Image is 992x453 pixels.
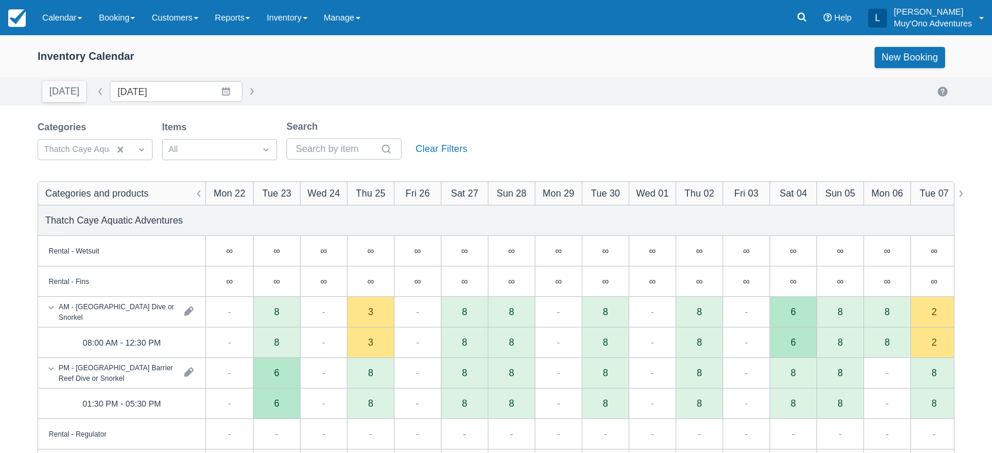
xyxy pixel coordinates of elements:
div: Wed 24 [308,186,340,200]
div: ∞ [414,246,421,255]
div: ∞ [535,266,582,297]
div: L [868,9,887,28]
div: - [322,335,325,349]
div: - [651,335,654,349]
div: Mon 22 [214,186,245,200]
div: 8 [816,327,863,358]
div: - [275,427,278,441]
div: 8 [932,398,937,408]
div: ∞ [226,246,232,255]
div: ∞ [884,276,890,286]
div: ∞ [723,266,770,297]
div: ∞ [253,266,300,297]
div: 8 [253,327,300,358]
div: ∞ [582,266,629,297]
div: 8 [863,327,910,358]
div: 3 [347,327,394,358]
div: - [228,366,231,380]
div: Tue 23 [262,186,292,200]
div: - [792,427,795,441]
div: Sun 28 [497,186,527,200]
div: 6 [253,388,300,419]
div: 8 [582,388,629,419]
a: New Booking [875,47,945,68]
div: ∞ [367,246,374,255]
div: Thatch Caye Aquatic Adventures [45,213,183,227]
div: - [557,335,560,349]
div: Categories and products [45,186,149,200]
div: ∞ [394,236,441,266]
div: ∞ [743,276,750,286]
span: Help [834,13,852,22]
div: Rental - Regulator [49,428,106,439]
div: 8 [462,337,467,347]
div: 6 [770,327,816,358]
div: PM - [GEOGRAPHIC_DATA] Barrier Reef Dive or Snorkel [59,362,175,383]
div: 8 [462,398,467,408]
div: ∞ [723,236,770,266]
div: 8 [838,368,843,377]
div: ∞ [274,276,280,286]
div: Sat 04 [780,186,807,200]
div: ∞ [461,246,468,255]
div: ∞ [629,266,676,297]
div: AM - [GEOGRAPHIC_DATA] Dive or Snorkel [59,301,175,322]
div: ∞ [347,236,394,266]
div: Inventory Calendar [38,50,134,63]
div: - [886,396,889,410]
div: - [745,305,748,319]
div: 8 [603,307,608,316]
div: ∞ [837,246,843,255]
div: 8 [791,368,796,377]
div: ∞ [535,236,582,266]
button: [DATE] [42,81,86,102]
div: ∞ [816,236,863,266]
div: ∞ [863,266,910,297]
div: ∞ [461,276,468,286]
div: 8 [462,307,467,316]
div: ∞ [931,246,937,255]
span: Dropdown icon [260,144,272,155]
div: 8 [509,337,514,347]
div: 8 [885,307,890,316]
label: Items [162,120,191,134]
div: 8 [509,368,514,377]
div: ∞ [816,266,863,297]
div: ∞ [582,236,629,266]
div: Mon 06 [872,186,903,200]
div: - [557,427,560,441]
input: Date [110,81,242,102]
div: ∞ [274,246,280,255]
div: - [416,396,419,410]
div: - [745,396,748,410]
div: 8 [932,368,937,377]
div: - [322,305,325,319]
img: checkfront-main-nav-mini-logo.png [8,9,26,27]
div: - [228,427,231,441]
div: Thu 25 [356,186,385,200]
div: - [416,366,419,380]
div: ∞ [253,236,300,266]
div: 3 [368,337,373,347]
div: 8 [676,327,723,358]
div: - [416,335,419,349]
div: 6 [791,337,796,347]
div: - [228,396,231,410]
div: 8 [791,398,796,408]
span: Dropdown icon [136,144,147,155]
div: 8 [816,388,863,419]
div: - [745,427,748,441]
i: Help [824,13,832,22]
button: Clear Filters [411,138,472,160]
div: ∞ [441,236,488,266]
div: ∞ [508,276,515,286]
div: - [322,396,325,410]
div: - [369,427,372,441]
div: 8 [347,388,394,419]
div: ∞ [488,236,535,266]
div: 8 [838,307,843,316]
div: ∞ [206,266,253,297]
div: 8 [488,388,535,419]
div: - [745,335,748,349]
div: 8 [770,388,816,419]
